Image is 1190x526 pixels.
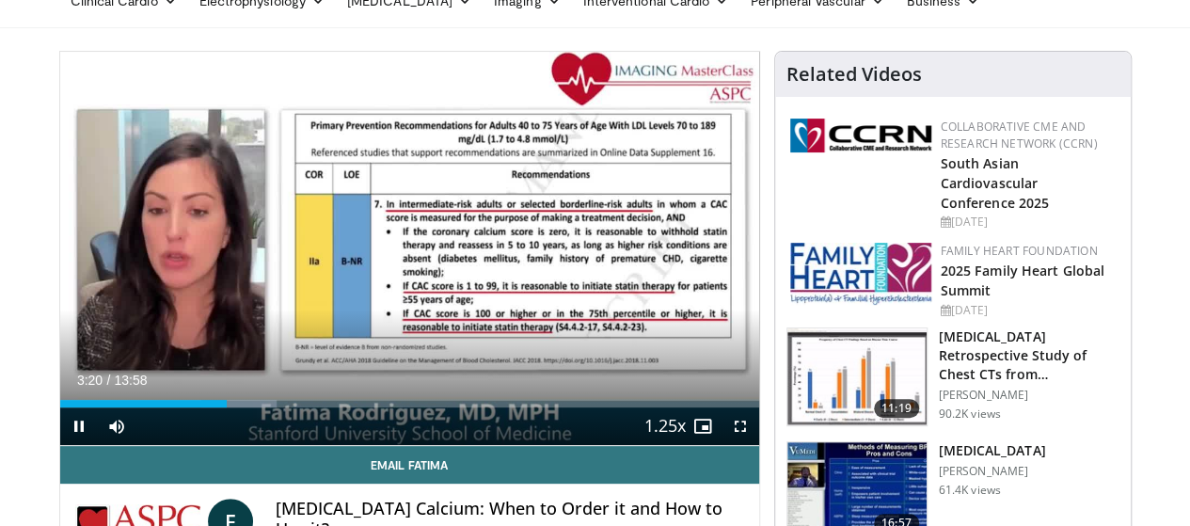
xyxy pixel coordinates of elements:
p: [PERSON_NAME] [939,464,1046,479]
p: [PERSON_NAME] [939,388,1119,403]
a: Family Heart Foundation [941,243,1098,259]
button: Enable picture-in-picture mode [684,407,722,445]
a: Collaborative CME and Research Network (CCRN) [941,119,1098,151]
button: Playback Rate [646,407,684,445]
h3: [MEDICAL_DATA] Retrospective Study of Chest CTs from [GEOGRAPHIC_DATA]: What is the Re… [939,327,1119,384]
button: Pause [60,407,98,445]
span: 11:19 [874,399,919,418]
div: Progress Bar [60,400,759,407]
img: a04ee3ba-8487-4636-b0fb-5e8d268f3737.png.150x105_q85_autocrop_double_scale_upscale_version-0.2.png [790,119,931,152]
span: 3:20 [77,373,103,388]
a: South Asian Cardiovascular Conference 2025 [941,154,1050,212]
button: Fullscreen [722,407,759,445]
a: Email Fatima [60,446,759,484]
button: Mute [98,407,135,445]
p: 61.4K views [939,483,1001,498]
span: / [107,373,111,388]
h4: Related Videos [786,63,922,86]
div: [DATE] [941,302,1116,319]
p: 90.2K views [939,406,1001,422]
a: 11:19 [MEDICAL_DATA] Retrospective Study of Chest CTs from [GEOGRAPHIC_DATA]: What is the Re… [PE... [786,327,1119,427]
video-js: Video Player [60,52,759,446]
img: c2eb46a3-50d3-446d-a553-a9f8510c7760.150x105_q85_crop-smart_upscale.jpg [787,328,927,426]
img: 96363db5-6b1b-407f-974b-715268b29f70.jpeg.150x105_q85_autocrop_double_scale_upscale_version-0.2.jpg [790,243,931,305]
a: 2025 Family Heart Global Summit [941,262,1104,299]
div: [DATE] [941,214,1116,231]
span: 13:58 [114,373,147,388]
h3: [MEDICAL_DATA] [939,441,1046,460]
